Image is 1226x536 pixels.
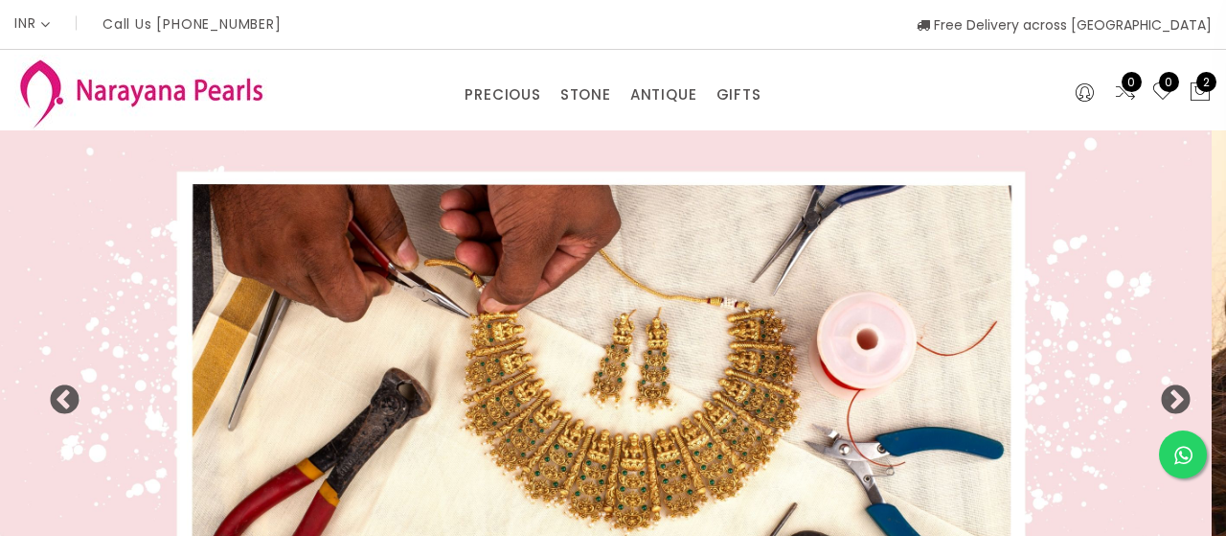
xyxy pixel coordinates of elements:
[716,81,761,109] a: GIFTS
[1189,81,1212,105] button: 2
[630,81,697,109] a: ANTIQUE
[1159,385,1178,404] button: Next
[1159,72,1179,92] span: 0
[1151,81,1174,105] a: 0
[917,15,1212,35] span: Free Delivery across [GEOGRAPHIC_DATA]
[48,385,67,404] button: Previous
[102,17,282,31] p: Call Us [PHONE_NUMBER]
[560,81,611,109] a: STONE
[1122,72,1142,92] span: 0
[465,81,540,109] a: PRECIOUS
[1196,72,1216,92] span: 2
[1114,81,1137,105] a: 0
